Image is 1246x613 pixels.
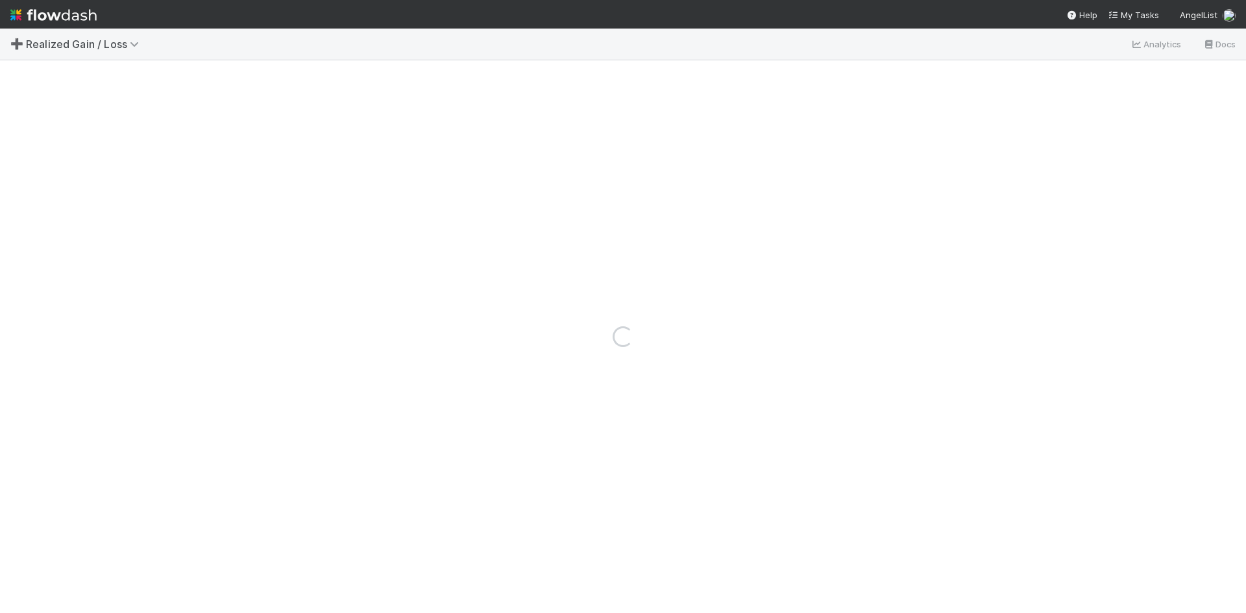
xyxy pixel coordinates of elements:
a: My Tasks [1108,8,1159,21]
span: AngelList [1180,10,1217,20]
div: Help [1066,8,1097,21]
span: ➕ [10,38,23,49]
span: Realized Gain / Loss [26,38,145,51]
span: My Tasks [1108,10,1159,20]
a: Docs [1203,36,1236,52]
a: Analytics [1130,36,1182,52]
img: avatar_1c2f0edd-858e-4812-ac14-2a8986687c67.png [1223,9,1236,22]
img: logo-inverted-e16ddd16eac7371096b0.svg [10,4,97,26]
